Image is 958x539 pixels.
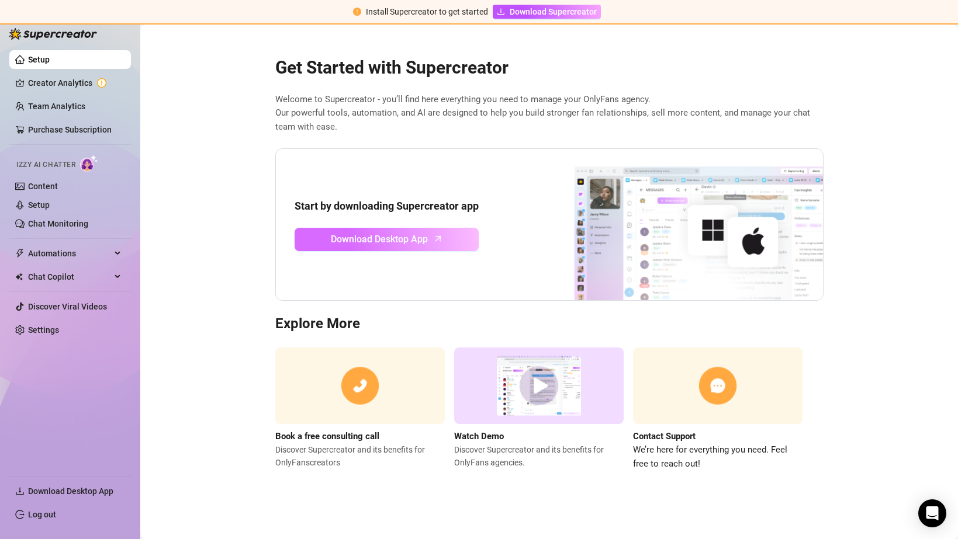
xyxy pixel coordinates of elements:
span: thunderbolt [15,249,25,258]
a: Settings [28,325,59,335]
img: AI Chatter [80,155,98,172]
span: Download Supercreator [510,5,597,18]
span: Download Desktop App [28,486,113,496]
a: Discover Viral Videos [28,302,107,311]
span: download [15,486,25,496]
strong: Contact Support [633,431,696,441]
span: Install Supercreator to get started [366,7,488,16]
span: We’re here for everything you need. Feel free to reach out! [633,443,803,471]
a: Download Desktop Apparrow-up [295,228,479,251]
img: download app [531,149,823,301]
a: Chat Monitoring [28,219,88,228]
div: Open Intercom Messenger [918,499,946,527]
h3: Explore More [275,315,824,333]
span: Discover Supercreator and its benefits for OnlyFans creators [275,443,445,469]
img: supercreator demo [454,347,624,424]
a: Log out [28,510,56,519]
strong: Start by downloading Supercreator app [295,200,479,212]
span: Welcome to Supercreator - you’ll find here everything you need to manage your OnlyFans agency. Ou... [275,93,824,134]
span: Download Desktop App [331,232,428,246]
a: Setup [28,55,50,64]
img: logo-BBDzfeDw.svg [9,28,97,40]
strong: Book a free consulting call [275,431,379,441]
span: Discover Supercreator and its benefits for OnlyFans agencies. [454,443,624,469]
a: Creator Analytics exclamation-circle [28,74,122,92]
span: Izzy AI Chatter [16,159,75,171]
a: Team Analytics [28,102,85,111]
a: Watch DemoDiscover Supercreator and its benefits for OnlyFans agencies. [454,347,624,471]
strong: Watch Demo [454,431,504,441]
a: Setup [28,200,50,210]
a: Content [28,182,58,191]
span: arrow-up [431,232,445,245]
a: Purchase Subscription [28,120,122,139]
img: Chat Copilot [15,273,23,281]
span: Chat Copilot [28,267,111,286]
span: exclamation-circle [353,8,361,16]
span: Automations [28,244,111,263]
img: consulting call [275,347,445,424]
h2: Get Started with Supercreator [275,57,824,79]
a: Download Supercreator [493,5,601,19]
span: download [497,8,505,16]
img: contact support [633,347,803,424]
a: Book a free consulting callDiscover Supercreator and its benefits for OnlyFanscreators [275,347,445,471]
